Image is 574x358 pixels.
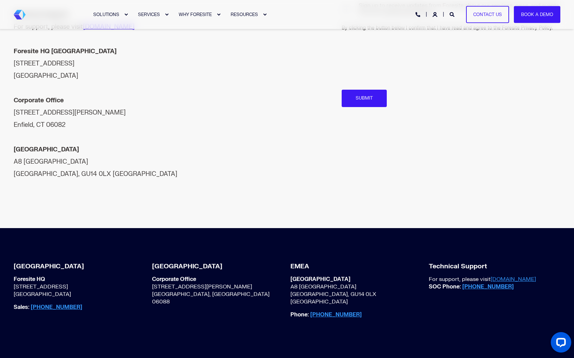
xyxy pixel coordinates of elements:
a: [DOMAIN_NAME] [491,276,536,283]
p: [STREET_ADDRESS] [GEOGRAPHIC_DATA] [14,275,82,298]
div: [STREET_ADDRESS] [GEOGRAPHIC_DATA] [14,45,271,82]
strong: Corporate Office [14,96,64,104]
a: Login [433,11,439,17]
span: [STREET_ADDRESS][PERSON_NAME] Enfield, CT 06082 [14,109,126,129]
input: Submit [342,90,387,107]
span: [GEOGRAPHIC_DATA] [14,263,138,275]
span: [STREET_ADDRESS][PERSON_NAME] [152,283,252,290]
span: For support, please visit [429,275,536,317]
a: Contact Us [466,6,509,23]
strong: SOC Phone: [429,283,514,290]
div: Expand RESOURCES [263,13,267,17]
iframe: LiveChat chat widget [545,329,574,358]
div: Expand SOLUTIONS [124,13,128,17]
div: Expand SERVICES [165,13,169,17]
span: WHY FORESITE [179,12,212,17]
a: [PHONE_NUMBER] [31,304,82,311]
strong: Corporate Office [152,276,196,283]
span: A8 [GEOGRAPHIC_DATA] [GEOGRAPHIC_DATA], GU14 0LX [GEOGRAPHIC_DATA] [14,146,177,178]
div: A8 [GEOGRAPHIC_DATA] [GEOGRAPHIC_DATA], GU14 0LX [GEOGRAPHIC_DATA] [290,275,415,305]
div: Expand WHY FORESITE [217,13,221,17]
strong: Foresite HQ [GEOGRAPHIC_DATA] [14,47,117,55]
strong: [GEOGRAPHIC_DATA] [14,146,79,153]
a: Open Search [450,11,456,17]
a: [PHONE_NUMBER] [310,311,362,318]
span: RESOURCES [231,12,258,17]
span: Technical Support [429,263,553,275]
span: [GEOGRAPHIC_DATA] [152,263,277,275]
a: Book a Demo [514,6,560,23]
a: [PHONE_NUMBER] [462,283,514,290]
iframe: reCAPTCHA [342,49,429,69]
strong: Sales: [14,304,82,311]
span: SOLUTIONS [93,12,119,17]
strong: Foresite HQ [14,276,45,283]
span: EMEA [290,263,415,275]
img: Foresite brand mark, a hexagon shape of blues with a directional arrow to the right hand side [14,10,26,19]
a: Back to Home [14,10,26,19]
strong: [GEOGRAPHIC_DATA] [290,276,351,283]
span: [GEOGRAPHIC_DATA], [GEOGRAPHIC_DATA] 06088 [152,291,270,305]
strong: Phone: [290,311,362,318]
